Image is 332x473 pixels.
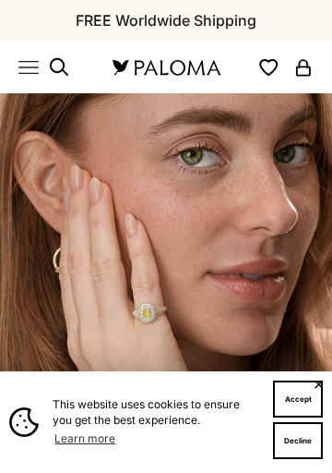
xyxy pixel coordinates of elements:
[273,381,323,418] button: Accept
[313,379,325,390] button: Close
[76,8,256,32] p: FREE Worldwide Shipping
[257,55,314,79] nav: Secondary navigation
[9,407,39,437] img: Cookie banner
[53,428,118,448] a: Learn more
[53,396,259,448] span: This website uses cookies to ensure you get the best experience.
[18,56,90,79] nav: Primary navigation
[273,422,323,459] button: Decline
